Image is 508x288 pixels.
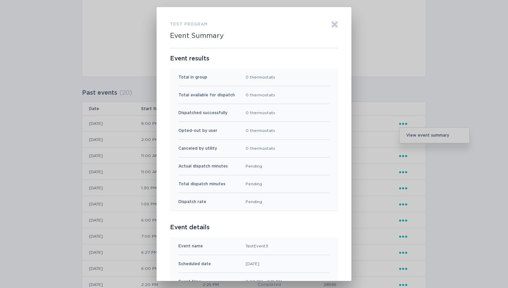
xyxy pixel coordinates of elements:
div: 0 thermostats [246,127,275,134]
div: Total in group [178,74,207,81]
div: Actual dispatch minutes [178,162,228,170]
button: Exit [331,20,338,28]
h3: Test Program [170,20,208,28]
div: Dispatch rate [178,198,206,205]
div: Pending [246,198,262,205]
h2: Event Summary [170,32,224,40]
div: Total available for dispatch [178,91,235,99]
div: Opted-out by user [178,127,217,134]
div: 0 thermostats [246,91,275,99]
span: 8:00 PM - 8:15 PM [246,278,291,285]
div: Scheduled date [178,260,211,268]
div: [DATE] [246,260,259,268]
div: Dispatched successfully [178,109,227,116]
div: Event summary [157,7,351,281]
div: Canceled by utility [178,145,217,152]
div: Pending [246,162,262,170]
div: Pending [246,180,262,188]
div: 0 thermostats [246,109,275,116]
div: Total dispatch minutes [178,180,225,188]
div: 0 thermostats [246,145,275,152]
p: Event details [170,224,338,231]
div: TestEvent3 [246,242,268,250]
div: 0 thermostats [246,74,275,81]
p: Event results [170,55,338,62]
div: Event name [178,242,203,250]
